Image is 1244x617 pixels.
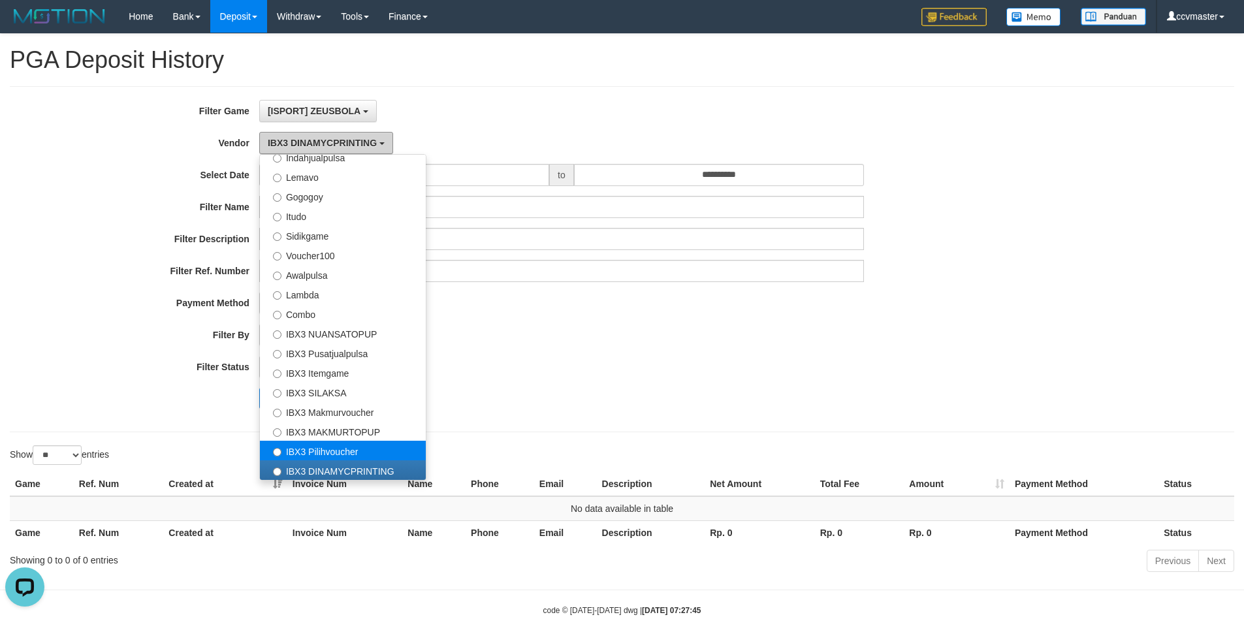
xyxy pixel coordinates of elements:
th: Ref. Num [74,520,164,545]
a: Previous [1147,550,1199,572]
input: Gogogoy [273,193,281,202]
input: IBX3 DINAMYCPRINTING [273,467,281,476]
input: IBX3 MAKMURTOPUP [273,428,281,437]
th: Created at: activate to sort column ascending [163,472,287,496]
th: Description [597,472,705,496]
label: IBX3 SILAKSA [260,382,426,402]
th: Payment Method [1010,472,1158,496]
input: Voucher100 [273,252,281,261]
label: IBX3 Pilihvoucher [260,441,426,460]
label: Itudo [260,206,426,225]
button: [ISPORT] ZEUSBOLA [259,100,377,122]
label: Lambda [260,284,426,304]
input: Combo [273,311,281,319]
th: Status [1158,472,1234,496]
th: Phone [466,520,534,545]
label: IBX3 MAKMURTOPUP [260,421,426,441]
th: Name [402,520,466,545]
th: Status [1158,520,1234,545]
th: Email [534,520,597,545]
img: MOTION_logo.png [10,7,109,26]
small: code © [DATE]-[DATE] dwg | [543,606,701,615]
th: Invoice Num [287,472,402,496]
th: Name [402,472,466,496]
button: IBX3 DINAMYCPRINTING [259,132,393,154]
th: Rp. 0 [815,520,904,545]
th: Payment Method [1010,520,1158,545]
input: IBX3 Itemgame [273,370,281,378]
th: Invoice Num [287,520,402,545]
label: IBX3 NUANSATOPUP [260,323,426,343]
label: Gogogoy [260,186,426,206]
span: IBX3 DINAMYCPRINTING [268,138,377,148]
input: Awalpulsa [273,272,281,280]
span: to [549,164,574,186]
label: IBX3 Makmurvoucher [260,402,426,421]
img: Feedback.jpg [921,8,987,26]
th: Game [10,472,74,496]
label: Voucher100 [260,245,426,264]
th: Phone [466,472,534,496]
label: IBX3 Pusatjualpulsa [260,343,426,362]
label: Combo [260,304,426,323]
th: Game [10,520,74,545]
input: IBX3 SILAKSA [273,389,281,398]
input: IBX3 Makmurvoucher [273,409,281,417]
label: Sidikgame [260,225,426,245]
th: Total Fee [815,472,904,496]
th: Net Amount [705,472,815,496]
input: Itudo [273,213,281,221]
th: Rp. 0 [904,520,1010,545]
input: Sidikgame [273,232,281,241]
button: Open LiveChat chat widget [5,5,44,44]
strong: [DATE] 07:27:45 [642,606,701,615]
th: Created at [163,520,287,545]
label: Show entries [10,445,109,465]
input: Lemavo [273,174,281,182]
div: Showing 0 to 0 of 0 entries [10,548,509,567]
input: IBX3 Pilihvoucher [273,448,281,456]
h1: PGA Deposit History [10,47,1234,73]
select: Showentries [33,445,82,465]
img: panduan.png [1081,8,1146,25]
input: IBX3 Pusatjualpulsa [273,350,281,358]
img: Button%20Memo.svg [1006,8,1061,26]
label: Lemavo [260,166,426,186]
input: Lambda [273,291,281,300]
a: Next [1198,550,1234,572]
th: Amount: activate to sort column ascending [904,472,1010,496]
label: Indahjualpulsa [260,147,426,166]
input: IBX3 NUANSATOPUP [273,330,281,339]
th: Email [534,472,597,496]
td: No data available in table [10,496,1234,521]
span: [ISPORT] ZEUSBOLA [268,106,360,116]
label: IBX3 DINAMYCPRINTING [260,460,426,480]
th: Description [597,520,705,545]
label: Awalpulsa [260,264,426,284]
th: Ref. Num [74,472,164,496]
label: IBX3 Itemgame [260,362,426,382]
th: Rp. 0 [705,520,815,545]
input: Indahjualpulsa [273,154,281,163]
